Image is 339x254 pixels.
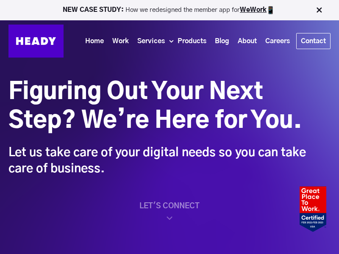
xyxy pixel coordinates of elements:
img: home_scroll [164,213,175,223]
a: Products [173,33,211,49]
a: Work [108,33,133,49]
a: WeWork [240,7,267,13]
p: How we redesigned the member app for [4,6,335,14]
a: About [233,33,261,49]
img: Close Bar [315,6,323,14]
strong: NEW CASE STUDY: [63,7,125,13]
a: LET'S CONNECT [8,202,331,223]
img: Heady_2022_Certification_Badge 2 [300,186,326,232]
a: Services [133,33,169,49]
h1: Figuring Out Your Next Step? We’re Here for You. [8,78,309,135]
img: Heady_Logo_Web-01 (1) [8,25,64,58]
img: app emoji [267,6,275,14]
a: Home [81,33,108,49]
div: Let us take care of your digital needs so you can take care of business. [8,145,309,177]
div: Navigation Menu [72,33,331,49]
a: Contact [297,33,330,49]
a: Blog [211,33,233,49]
a: Careers [261,33,294,49]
